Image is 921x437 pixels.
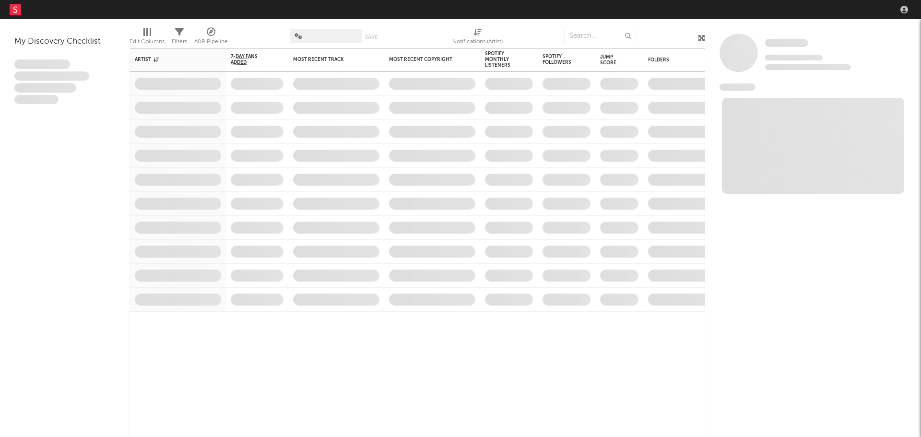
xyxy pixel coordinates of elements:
div: Filters [172,24,187,52]
span: 7-Day Fans Added [231,54,269,65]
span: Lorem ipsum dolor [14,59,70,69]
div: Spotify Monthly Listeners [485,51,519,68]
span: Aliquam viverra [14,95,59,105]
button: Save [365,35,378,40]
a: Some Artist [765,38,808,48]
div: Edit Columns [130,36,165,47]
div: Spotify Followers [543,54,576,65]
div: Most Recent Track [293,57,365,62]
span: Some Artist [765,39,808,47]
div: Artist [135,57,207,62]
div: A&R Pipeline [194,24,228,52]
div: Most Recent Copyright [389,57,461,62]
div: My Discovery Checklist [14,36,115,47]
div: Edit Columns [130,24,165,52]
span: Tracking Since: [DATE] [765,55,823,60]
div: A&R Pipeline [194,36,228,47]
span: Praesent ac interdum [14,83,76,93]
div: Notifications (Artist) [452,36,503,47]
div: Filters [172,36,187,47]
div: Notifications (Artist) [452,24,503,52]
div: Jump Score [600,54,624,66]
input: Search... [564,29,636,43]
span: Integer aliquet in purus et [14,71,89,81]
span: News Feed [720,83,756,91]
div: Folders [648,57,720,63]
span: 0 fans last week [765,64,851,70]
